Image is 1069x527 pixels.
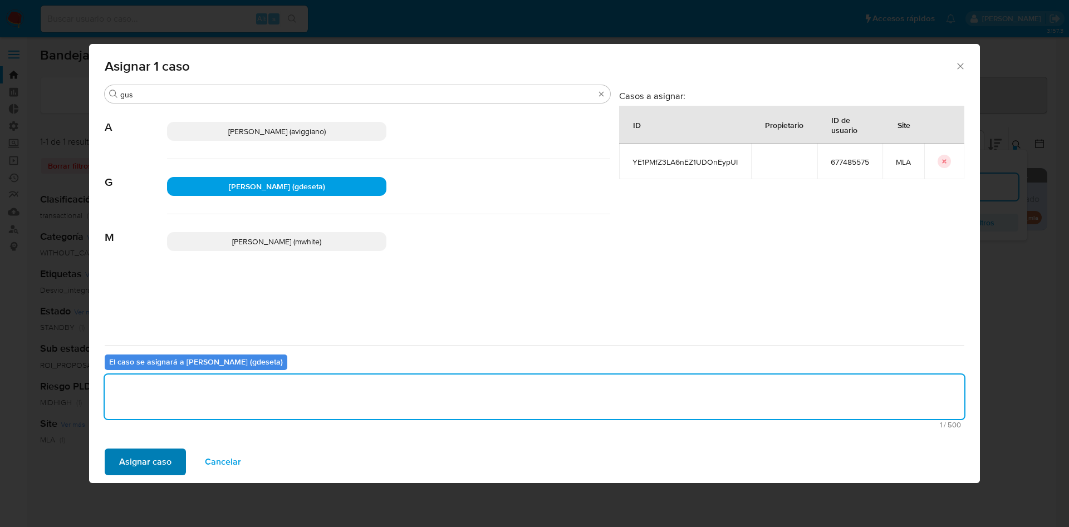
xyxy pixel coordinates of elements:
span: 677485575 [831,157,869,167]
span: Máximo 500 caracteres [108,421,961,429]
span: Asignar 1 caso [105,60,955,73]
span: M [105,214,167,244]
div: assign-modal [89,44,980,483]
button: Borrar [597,90,606,98]
b: El caso se asignará a [PERSON_NAME] (gdeseta) [109,356,283,367]
input: Buscar analista [120,90,595,100]
button: Cerrar ventana [955,61,965,71]
button: Asignar caso [105,449,186,475]
div: Propietario [752,111,817,138]
div: [PERSON_NAME] (gdeseta) [167,177,386,196]
div: ID [620,111,654,138]
button: Cancelar [190,449,256,475]
span: G [105,159,167,189]
div: ID de usuario [818,106,882,143]
button: Buscar [109,90,118,98]
span: [PERSON_NAME] (aviggiano) [228,126,326,137]
span: Cancelar [205,450,241,474]
div: [PERSON_NAME] (mwhite) [167,232,386,251]
h3: Casos a asignar: [619,90,964,101]
span: [PERSON_NAME] (gdeseta) [229,181,325,192]
span: MLA [896,157,911,167]
span: [PERSON_NAME] (mwhite) [232,236,321,247]
span: YE1PMfZ3LA6nEZ1UDOnEypUI [632,157,738,167]
div: [PERSON_NAME] (aviggiano) [167,122,386,141]
span: A [105,104,167,134]
span: Asignar caso [119,450,171,474]
button: icon-button [938,155,951,168]
div: Site [884,111,924,138]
